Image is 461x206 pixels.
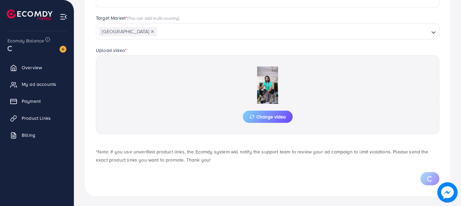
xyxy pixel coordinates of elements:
[243,111,293,123] button: Change video
[22,115,51,121] span: Product Links
[22,81,56,88] span: My ad accounts
[60,13,67,21] img: menu
[7,37,44,44] span: Ecomdy Balance
[234,67,301,104] img: Preview Image
[127,15,179,21] span: (You can add multi-country)
[5,94,69,108] a: Payment
[96,15,180,21] label: Target Market
[151,30,154,33] button: Deselect Pakistan
[250,114,286,119] span: Change video
[60,46,66,53] img: image
[22,64,42,71] span: Overview
[7,10,53,20] img: logo
[5,77,69,91] a: My ad accounts
[22,98,41,105] span: Payment
[99,27,157,36] span: [GEOGRAPHIC_DATA]
[96,23,439,39] div: Search for option
[5,111,69,125] a: Product Links
[437,182,458,203] img: image
[96,47,127,54] label: Upload video
[5,61,69,74] a: Overview
[22,132,35,138] span: Billing
[158,26,428,37] input: Search for option
[96,148,439,164] p: *Note: If you use unverified product links, the Ecomdy system will notify the support team to rev...
[5,128,69,142] a: Billing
